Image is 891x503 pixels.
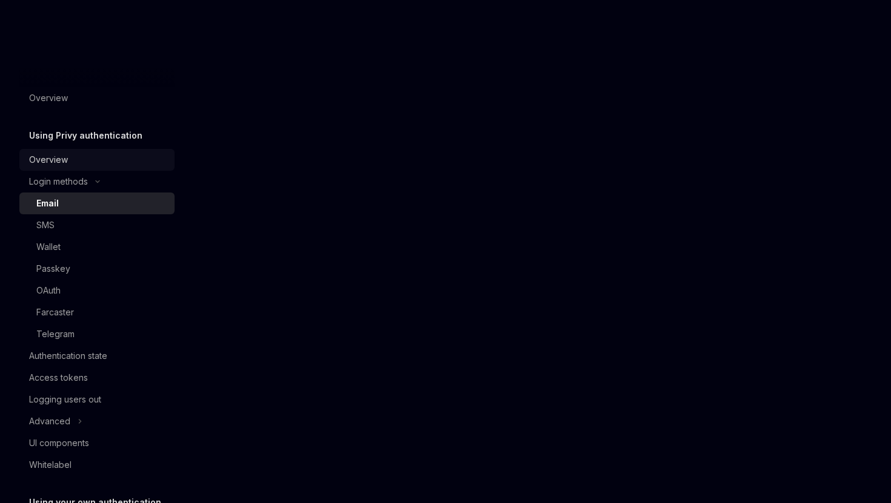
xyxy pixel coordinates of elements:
div: Login methods [29,174,88,189]
a: Access tokens [19,367,175,389]
a: Overview [19,87,175,109]
div: Overview [29,91,68,105]
div: Wallet [36,240,61,254]
a: Passkey [19,258,175,280]
div: Logging users out [29,392,101,407]
div: Whitelabel [29,458,72,472]
a: OAuth [19,280,175,301]
div: Farcaster [36,305,74,320]
div: Telegram [36,327,75,341]
div: Access tokens [29,370,88,385]
a: Overview [19,149,175,171]
a: Whitelabel [19,454,175,476]
a: UI components [19,432,175,454]
a: Telegram [19,323,175,345]
div: Overview [29,153,68,167]
div: OAuth [36,283,61,298]
a: SMS [19,214,175,236]
a: Wallet [19,236,175,258]
div: SMS [36,218,55,232]
a: Email [19,192,175,214]
a: Authentication state [19,345,175,367]
h5: Using Privy authentication [29,128,142,143]
div: Authentication state [29,349,107,363]
div: UI components [29,436,89,450]
div: Email [36,196,59,211]
a: Logging users out [19,389,175,410]
div: Passkey [36,261,70,276]
a: Farcaster [19,301,175,323]
div: Advanced [29,414,70,429]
